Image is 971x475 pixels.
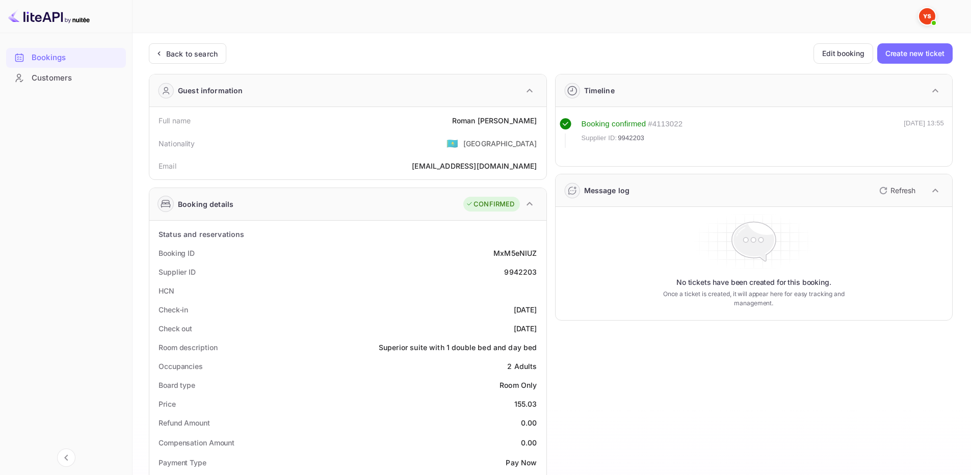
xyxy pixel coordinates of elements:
div: Booking confirmed [582,118,646,130]
div: CONFIRMED [466,199,514,209]
div: [GEOGRAPHIC_DATA] [463,138,537,149]
div: 155.03 [514,399,537,409]
span: Supplier ID: [582,133,617,143]
div: Compensation Amount [159,437,234,448]
div: Supplier ID [159,267,196,277]
p: Once a ticket is created, it will appear here for easy tracking and management. [647,289,860,308]
div: Bookings [6,48,126,68]
div: Guest information [178,85,243,96]
div: Board type [159,380,195,390]
div: Back to search [166,48,218,59]
span: 9942203 [618,133,644,143]
span: United States [447,134,458,152]
div: Roman [PERSON_NAME] [452,115,537,126]
div: Check out [159,323,192,334]
p: Refresh [890,185,915,196]
button: Create new ticket [877,43,953,64]
div: Customers [32,72,121,84]
div: MxM5eNIUZ [493,248,537,258]
div: Pay Now [506,457,537,468]
a: Bookings [6,48,126,67]
div: Payment Type [159,457,206,468]
div: 0.00 [521,417,537,428]
div: Booking ID [159,248,195,258]
div: # 4113022 [648,118,683,130]
div: [DATE] [514,304,537,315]
div: 9942203 [504,267,537,277]
img: LiteAPI logo [8,8,90,24]
div: Occupancies [159,361,203,372]
div: Timeline [584,85,615,96]
div: Room description [159,342,217,353]
div: HCN [159,285,174,296]
div: Message log [584,185,630,196]
button: Refresh [873,182,920,199]
div: 0.00 [521,437,537,448]
div: Full name [159,115,191,126]
button: Collapse navigation [57,448,75,467]
a: Customers [6,68,126,87]
img: Yandex Support [919,8,935,24]
div: Email [159,161,176,171]
div: Check-in [159,304,188,315]
div: Bookings [32,52,121,64]
div: Superior suite with 1 double bed and day bed [379,342,537,353]
div: 2 Adults [507,361,537,372]
p: No tickets have been created for this booking. [676,277,831,287]
div: [DATE] [514,323,537,334]
button: Edit booking [813,43,873,64]
div: [EMAIL_ADDRESS][DOMAIN_NAME] [412,161,537,171]
div: Room Only [500,380,537,390]
div: Price [159,399,176,409]
div: Status and reservations [159,229,244,240]
div: [DATE] 13:55 [904,118,944,148]
div: Customers [6,68,126,88]
div: Refund Amount [159,417,210,428]
div: Booking details [178,199,233,209]
div: Nationality [159,138,195,149]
